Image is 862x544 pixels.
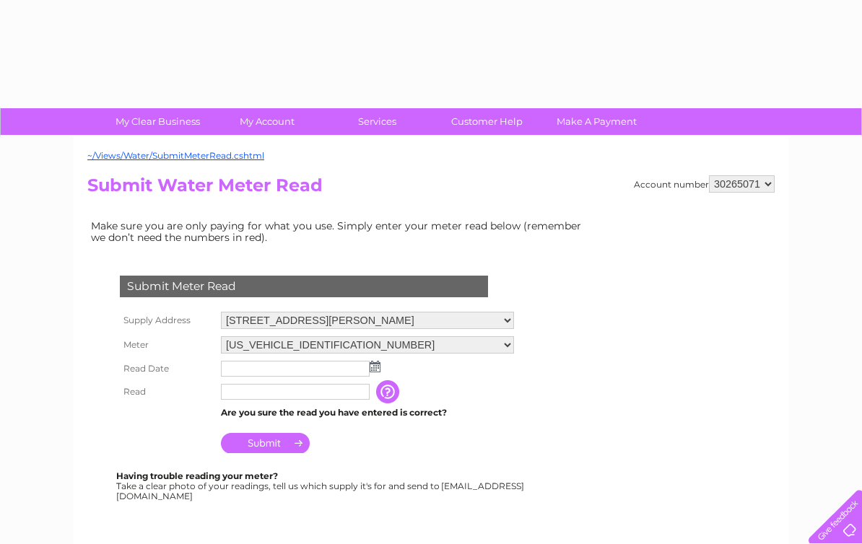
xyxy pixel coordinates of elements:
a: My Clear Business [98,108,217,135]
a: Services [318,108,437,135]
a: Customer Help [427,108,547,135]
th: Read [116,380,217,403]
th: Supply Address [116,308,217,333]
b: Having trouble reading your meter? [116,470,278,481]
a: Make A Payment [537,108,656,135]
div: Submit Meter Read [120,276,488,297]
td: Are you sure the read you have entered is correct? [217,403,518,422]
div: Take a clear photo of your readings, tell us which supply it's for and send to [EMAIL_ADDRESS][DO... [116,471,526,501]
a: My Account [208,108,327,135]
input: Information [376,380,402,403]
th: Read Date [116,357,217,380]
h2: Submit Water Meter Read [87,175,775,203]
a: ~/Views/Water/SubmitMeterRead.cshtml [87,150,264,161]
input: Submit [221,433,310,453]
td: Make sure you are only paying for what you use. Simply enter your meter read below (remember we d... [87,216,593,247]
div: Account number [634,175,775,193]
img: ... [370,361,380,372]
th: Meter [116,333,217,357]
